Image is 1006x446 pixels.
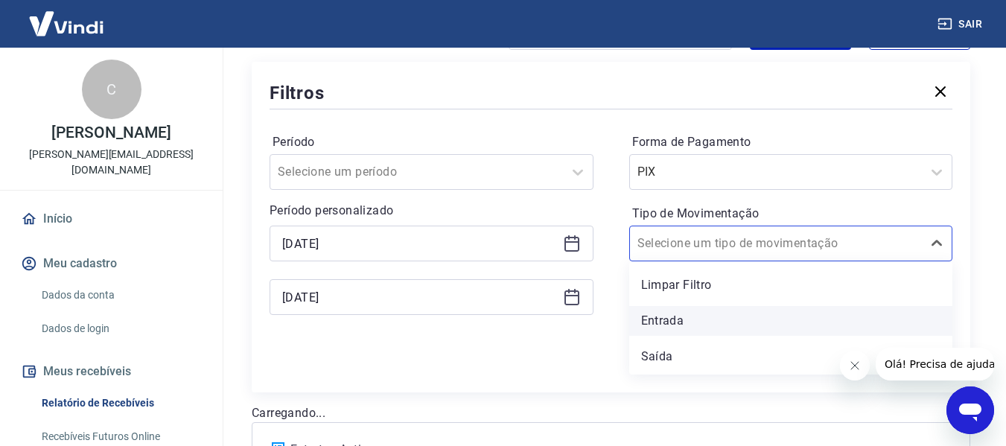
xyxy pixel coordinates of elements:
[935,10,988,38] button: Sair
[82,60,141,119] div: C
[270,81,325,105] h5: Filtros
[252,404,970,422] p: Carregando...
[18,355,205,388] button: Meus recebíveis
[270,202,593,220] p: Período personalizado
[273,133,590,151] label: Período
[632,205,950,223] label: Tipo de Movimentação
[18,203,205,235] a: Início
[18,247,205,280] button: Meu cadastro
[840,351,870,380] iframe: Fechar mensagem
[946,386,994,434] iframe: Botão para abrir a janela de mensagens
[282,232,557,255] input: Data inicial
[632,133,950,151] label: Forma de Pagamento
[876,348,994,380] iframe: Mensagem da empresa
[51,125,171,141] p: [PERSON_NAME]
[9,10,125,22] span: Olá! Precisa de ajuda?
[36,280,205,310] a: Dados da conta
[629,342,953,372] div: Saída
[36,388,205,418] a: Relatório de Recebíveis
[36,313,205,344] a: Dados de login
[629,270,953,300] div: Limpar Filtro
[12,147,211,178] p: [PERSON_NAME][EMAIL_ADDRESS][DOMAIN_NAME]
[18,1,115,46] img: Vindi
[282,286,557,308] input: Data final
[629,306,953,336] div: Entrada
